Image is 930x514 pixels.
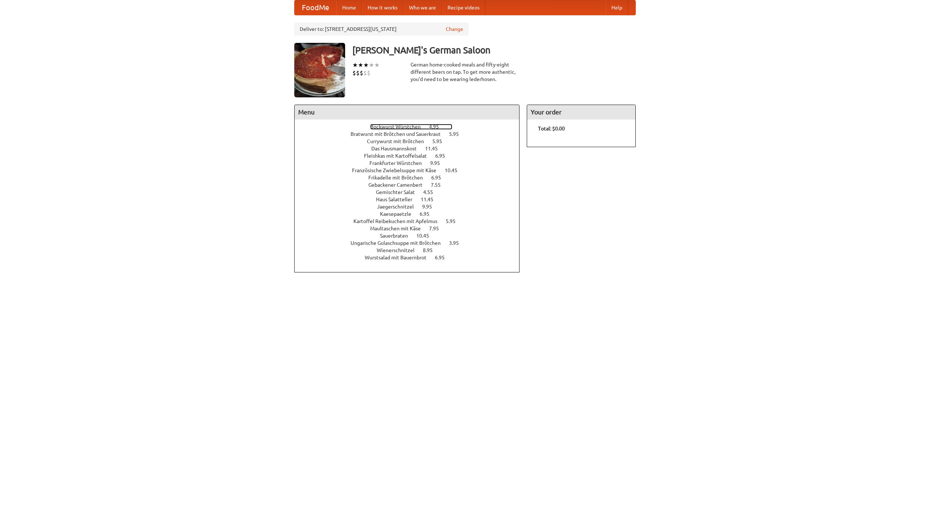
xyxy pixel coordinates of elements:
[538,126,565,131] b: Total: $0.00
[295,0,336,15] a: FoodMe
[442,0,485,15] a: Recipe videos
[445,167,465,173] span: 10.45
[371,146,424,151] span: Das Hausmannskost
[380,233,442,239] a: Sauerbraten 10.45
[368,175,430,181] span: Frikadelle mit Brötchen
[352,167,471,173] a: Französische Zwiebelsuppe mit Käse 10.45
[351,131,472,137] a: Bratwurst mit Brötchen und Sauerkraut 5.95
[294,23,469,36] div: Deliver to: [STREET_ADDRESS][US_STATE]
[352,43,636,57] h3: [PERSON_NAME]'s German Saloon
[365,255,434,260] span: Wurstsalad mit Bauernbrot
[435,153,452,159] span: 6.95
[370,124,452,130] a: Bockwurst Würstchen 4.95
[360,69,363,77] li: $
[363,61,369,69] li: ★
[362,0,403,15] a: How it works
[421,197,441,202] span: 11.45
[352,69,356,77] li: $
[377,204,421,210] span: Jaegerschnitzel
[422,204,439,210] span: 9.95
[403,0,442,15] a: Who we are
[380,211,418,217] span: Kaesepaetzle
[527,105,635,120] h4: Your order
[367,138,431,144] span: Currywurst mit Brötchen
[352,167,444,173] span: Französische Zwiebelsuppe mit Käse
[369,160,429,166] span: Frankfurter Würstchen
[353,218,445,224] span: Kartoffel Reibekuchen mit Apfelmus
[411,61,519,83] div: German home-cooked meals and fifty-eight different beers on tap. To get more authentic, you'd nee...
[371,146,451,151] a: Das Hausmannskost 11.45
[351,240,472,246] a: Ungarische Gulaschsuppe mit Brötchen 3.95
[369,160,453,166] a: Frankfurter Würstchen 9.95
[435,255,452,260] span: 6.95
[425,146,445,151] span: 11.45
[377,247,446,253] a: Wienerschnitzel 8.95
[368,182,430,188] span: Gebackener Camenbert
[449,240,466,246] span: 3.95
[369,61,374,69] li: ★
[356,69,360,77] li: $
[430,160,447,166] span: 9.95
[432,138,449,144] span: 5.95
[377,247,422,253] span: Wienerschnitzel
[351,240,448,246] span: Ungarische Gulaschsuppe mit Brötchen
[376,189,422,195] span: Gemischter Salat
[449,131,466,137] span: 5.95
[351,131,448,137] span: Bratwurst mit Brötchen und Sauerkraut
[377,204,445,210] a: Jaegerschnitzel 9.95
[429,124,446,130] span: 4.95
[370,226,452,231] a: Maultaschen mit Käse 7.95
[368,182,454,188] a: Gebackener Camenbert 7.55
[353,218,469,224] a: Kartoffel Reibekuchen mit Apfelmus 5.95
[365,255,458,260] a: Wurstsalad mit Bauernbrot 6.95
[367,69,371,77] li: $
[352,61,358,69] li: ★
[446,218,463,224] span: 5.95
[423,189,440,195] span: 4.55
[423,247,440,253] span: 8.95
[376,189,446,195] a: Gemischter Salat 4.55
[429,226,446,231] span: 7.95
[358,61,363,69] li: ★
[376,197,447,202] a: Haus Salatteller 11.45
[380,211,443,217] a: Kaesepaetzle 6.95
[420,211,437,217] span: 6.95
[368,175,454,181] a: Frikadelle mit Brötchen 6.95
[364,153,458,159] a: Fleishkas mit Kartoffelsalat 6.95
[416,233,436,239] span: 10.45
[294,43,345,97] img: angular.jpg
[364,153,434,159] span: Fleishkas mit Kartoffelsalat
[374,61,380,69] li: ★
[363,69,367,77] li: $
[431,182,448,188] span: 7.55
[606,0,628,15] a: Help
[376,197,420,202] span: Haus Salatteller
[446,25,463,33] a: Change
[370,124,428,130] span: Bockwurst Würstchen
[336,0,362,15] a: Home
[380,233,415,239] span: Sauerbraten
[370,226,428,231] span: Maultaschen mit Käse
[367,138,456,144] a: Currywurst mit Brötchen 5.95
[295,105,519,120] h4: Menu
[431,175,448,181] span: 6.95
